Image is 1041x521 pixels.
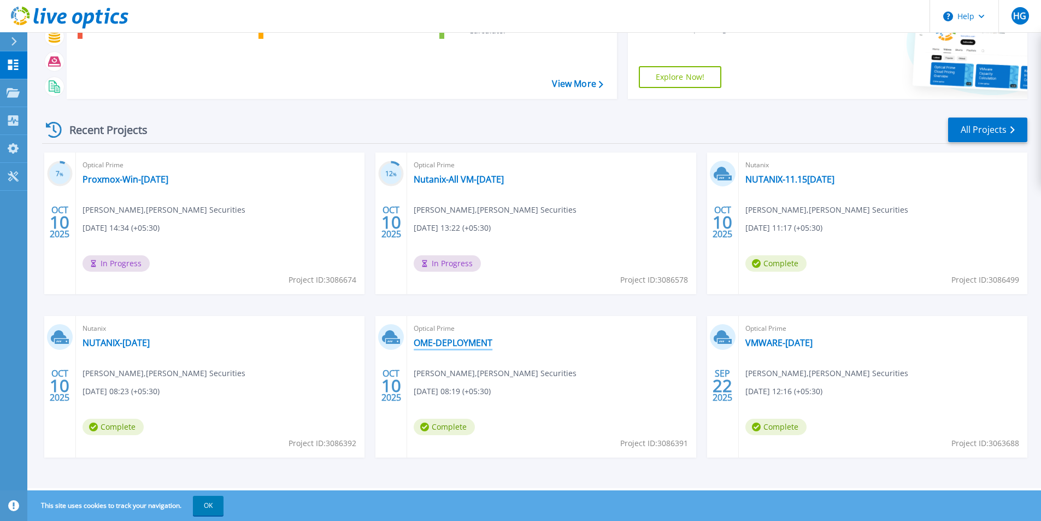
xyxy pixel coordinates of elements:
span: Optical Prime [414,159,689,171]
span: Project ID: 3063688 [951,437,1019,449]
span: Project ID: 3086578 [620,274,688,286]
span: Project ID: 3086674 [289,274,356,286]
span: Nutanix [83,323,358,335]
a: All Projects [948,118,1027,142]
span: Optical Prime [83,159,358,171]
div: OCT 2025 [49,202,70,242]
span: This site uses cookies to track your navigation. [30,496,224,516]
div: OCT 2025 [381,202,402,242]
span: [PERSON_NAME] , [PERSON_NAME] Securities [83,204,245,216]
a: Explore Now! [639,66,722,88]
a: VMWARE-[DATE] [745,337,813,348]
a: NUTANIX-11.15[DATE] [745,174,834,185]
span: [DATE] 14:34 (+05:30) [83,222,160,234]
span: 10 [381,381,401,390]
span: % [60,171,63,177]
span: Optical Prime [414,323,689,335]
span: [PERSON_NAME] , [PERSON_NAME] Securities [745,204,908,216]
h3: 12 [378,168,404,180]
button: OK [193,496,224,516]
h3: 7 [47,168,73,180]
span: Project ID: 3086391 [620,437,688,449]
span: Optical Prime [745,323,1021,335]
span: % [393,171,397,177]
a: Proxmox-Win-[DATE] [83,174,168,185]
span: [DATE] 13:22 (+05:30) [414,222,491,234]
div: OCT 2025 [712,202,733,242]
span: Complete [83,419,144,435]
span: [PERSON_NAME] , [PERSON_NAME] Securities [414,367,577,379]
span: Complete [745,255,807,272]
span: In Progress [83,255,150,272]
span: 10 [50,218,69,227]
span: In Progress [414,255,481,272]
a: Nutanix-All VM-[DATE] [414,174,504,185]
div: Recent Projects [42,116,162,143]
span: [PERSON_NAME] , [PERSON_NAME] Securities [414,204,577,216]
span: Project ID: 3086499 [951,274,1019,286]
span: 10 [381,218,401,227]
a: NUTANIX-[DATE] [83,337,150,348]
a: OME-DEPLOYMENT [414,337,492,348]
span: [DATE] 12:16 (+05:30) [745,385,822,397]
div: OCT 2025 [381,366,402,406]
span: Project ID: 3086392 [289,437,356,449]
span: 22 [713,381,732,390]
div: OCT 2025 [49,366,70,406]
div: SEP 2025 [712,366,733,406]
span: Complete [745,419,807,435]
span: HG [1013,11,1026,20]
span: [PERSON_NAME] , [PERSON_NAME] Securities [83,367,245,379]
span: 10 [50,381,69,390]
span: [DATE] 08:23 (+05:30) [83,385,160,397]
span: Nutanix [745,159,1021,171]
span: 10 [713,218,732,227]
span: Complete [414,419,475,435]
a: View More [552,79,603,89]
span: [DATE] 08:19 (+05:30) [414,385,491,397]
span: [PERSON_NAME] , [PERSON_NAME] Securities [745,367,908,379]
span: [DATE] 11:17 (+05:30) [745,222,822,234]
